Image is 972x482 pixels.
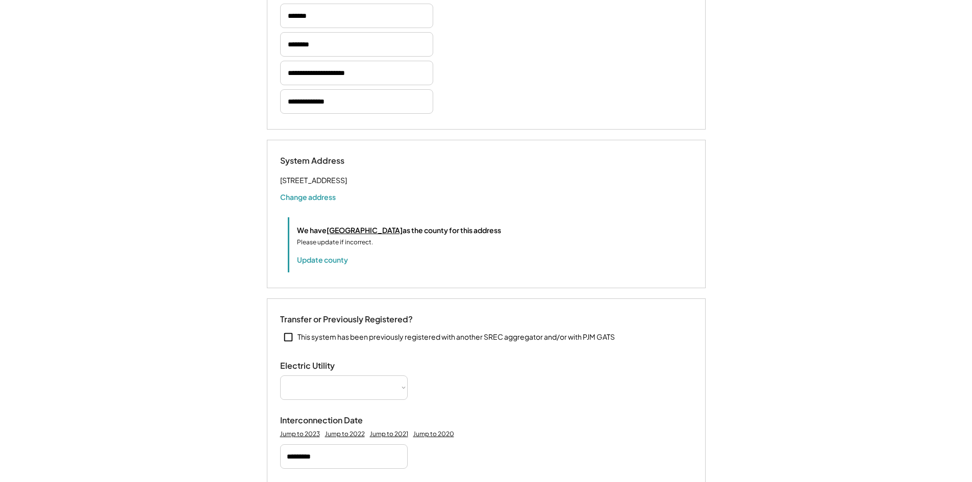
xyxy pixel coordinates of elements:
[280,361,382,371] div: Electric Utility
[280,314,413,325] div: Transfer or Previously Registered?
[297,332,615,342] div: This system has been previously registered with another SREC aggregator and/or with PJM GATS
[297,225,501,236] div: We have as the county for this address
[297,238,373,247] div: Please update if incorrect.
[413,430,454,438] div: Jump to 2020
[370,430,408,438] div: Jump to 2021
[297,255,348,265] button: Update county
[280,415,382,426] div: Interconnection Date
[280,174,347,187] div: [STREET_ADDRESS]
[325,430,365,438] div: Jump to 2022
[280,156,382,166] div: System Address
[327,225,403,235] u: [GEOGRAPHIC_DATA]
[280,192,336,202] button: Change address
[280,430,320,438] div: Jump to 2023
